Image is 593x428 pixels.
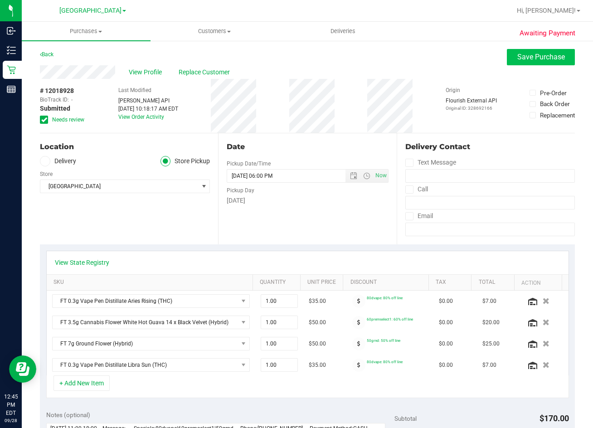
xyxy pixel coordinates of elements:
[309,361,326,370] span: $35.00
[40,156,76,166] label: Delivery
[309,318,326,327] span: $50.00
[46,411,90,418] span: Notes (optional)
[52,358,250,372] span: NO DATA FOUND
[260,279,296,286] a: Quantity
[198,180,209,193] span: select
[439,361,453,370] span: $0.00
[520,28,575,39] span: Awaiting Payment
[151,22,279,41] a: Customers
[439,297,453,306] span: $0.00
[40,141,210,152] div: Location
[52,294,250,308] span: NO DATA FOUND
[540,88,567,97] div: Pre-Order
[405,169,575,183] input: Format: (999) 999-9999
[394,415,417,422] span: Subtotal
[307,279,340,286] a: Unit Price
[118,86,151,94] label: Last Modified
[40,170,53,178] label: Store
[405,183,428,196] label: Call
[367,360,403,364] span: 80dvape: 80% off line
[439,340,453,348] span: $0.00
[40,86,74,96] span: # 12018928
[517,53,565,61] span: Save Purchase
[53,375,110,391] button: + Add New Item
[118,105,178,113] div: [DATE] 10:18:17 AM EDT
[53,295,238,307] span: FT 0.3g Vape Pen Distillate Aries Rising (THC)
[9,355,36,383] iframe: Resource center
[482,340,500,348] span: $25.00
[507,49,575,65] button: Save Purchase
[514,275,562,291] th: Action
[309,297,326,306] span: $35.00
[7,85,16,94] inline-svg: Reports
[405,209,433,223] label: Email
[517,7,576,14] span: Hi, [PERSON_NAME]!
[373,169,389,182] span: Set Current date
[479,279,511,286] a: Total
[446,97,497,112] div: Flourish External API
[151,27,279,35] span: Customers
[53,337,238,350] span: FT 7g Ground Flower (Hybrid)
[118,97,178,105] div: [PERSON_NAME] API
[482,361,496,370] span: $7.00
[52,337,250,350] span: NO DATA FOUND
[22,27,151,35] span: Purchases
[7,26,16,35] inline-svg: Inbound
[261,337,297,350] input: 1.00
[436,279,468,286] a: Tax
[439,318,453,327] span: $0.00
[279,22,408,41] a: Deliveries
[160,156,210,166] label: Store Pickup
[179,68,233,77] span: Replace Customer
[261,295,297,307] input: 1.00
[367,338,400,343] span: 50grnd: 50% off line
[71,96,73,104] span: -
[540,99,570,108] div: Back Order
[227,141,388,152] div: Date
[22,22,151,41] a: Purchases
[540,111,575,120] div: Replacement
[129,68,165,77] span: View Profile
[367,296,403,300] span: 80dvape: 80% off line
[405,196,575,209] input: Format: (999) 999-9999
[59,7,122,15] span: [GEOGRAPHIC_DATA]
[540,413,569,423] span: $170.00
[4,393,18,417] p: 12:45 PM EDT
[227,196,388,205] div: [DATE]
[7,46,16,55] inline-svg: Inventory
[345,172,361,180] span: Open the date view
[52,116,84,124] span: Needs review
[40,96,69,104] span: BioTrack ID:
[4,417,18,424] p: 09/28
[52,316,250,329] span: NO DATA FOUND
[227,160,271,168] label: Pickup Date/Time
[7,65,16,74] inline-svg: Retail
[40,104,70,113] span: Submitted
[55,258,109,267] a: View State Registry
[446,105,497,112] p: Original ID: 328692166
[53,316,238,329] span: FT 3.5g Cannabis Flower White Hot Guava 14 x Black Velvet (Hybrid)
[53,359,238,371] span: FT 0.3g Vape Pen Distillate Libra Sun (THC)
[446,86,460,94] label: Origin
[53,279,249,286] a: SKU
[359,172,374,180] span: Open the time view
[227,186,254,195] label: Pickup Day
[367,317,413,321] span: 60premselect1: 60% off line
[261,359,297,371] input: 1.00
[318,27,368,35] span: Deliveries
[405,156,456,169] label: Text Message
[309,340,326,348] span: $50.00
[40,180,198,193] span: [GEOGRAPHIC_DATA]
[118,114,164,120] a: View Order Activity
[261,316,297,329] input: 1.00
[482,318,500,327] span: $20.00
[482,297,496,306] span: $7.00
[40,51,53,58] a: Back
[405,141,575,152] div: Delivery Contact
[350,279,425,286] a: Discount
